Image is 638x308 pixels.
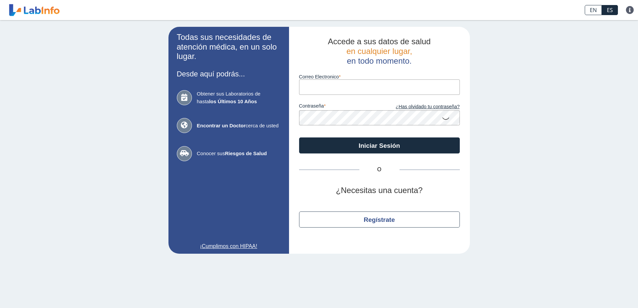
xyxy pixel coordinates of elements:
span: Obtener sus Laboratorios de hasta [197,90,281,105]
a: ¿Has olvidado tu contraseña? [379,103,460,111]
span: O [359,166,400,174]
a: EN [585,5,602,15]
b: Riesgos de Salud [225,150,267,156]
span: cerca de usted [197,122,281,130]
span: Accede a sus datos de salud [328,37,431,46]
b: los Últimos 10 Años [209,99,257,104]
span: en todo momento. [347,56,412,65]
button: Regístrate [299,211,460,228]
a: ES [602,5,618,15]
b: Encontrar un Doctor [197,123,246,128]
span: en cualquier lugar, [346,47,412,56]
span: Conocer sus [197,150,281,158]
h2: Todas sus necesidades de atención médica, en un solo lugar. [177,33,281,61]
label: Correo Electronico [299,74,460,79]
label: contraseña [299,103,379,111]
h3: Desde aquí podrás... [177,70,281,78]
button: Iniciar Sesión [299,137,460,153]
a: ¡Cumplimos con HIPAA! [177,242,281,250]
h2: ¿Necesitas una cuenta? [299,186,460,195]
iframe: Help widget launcher [578,282,631,301]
